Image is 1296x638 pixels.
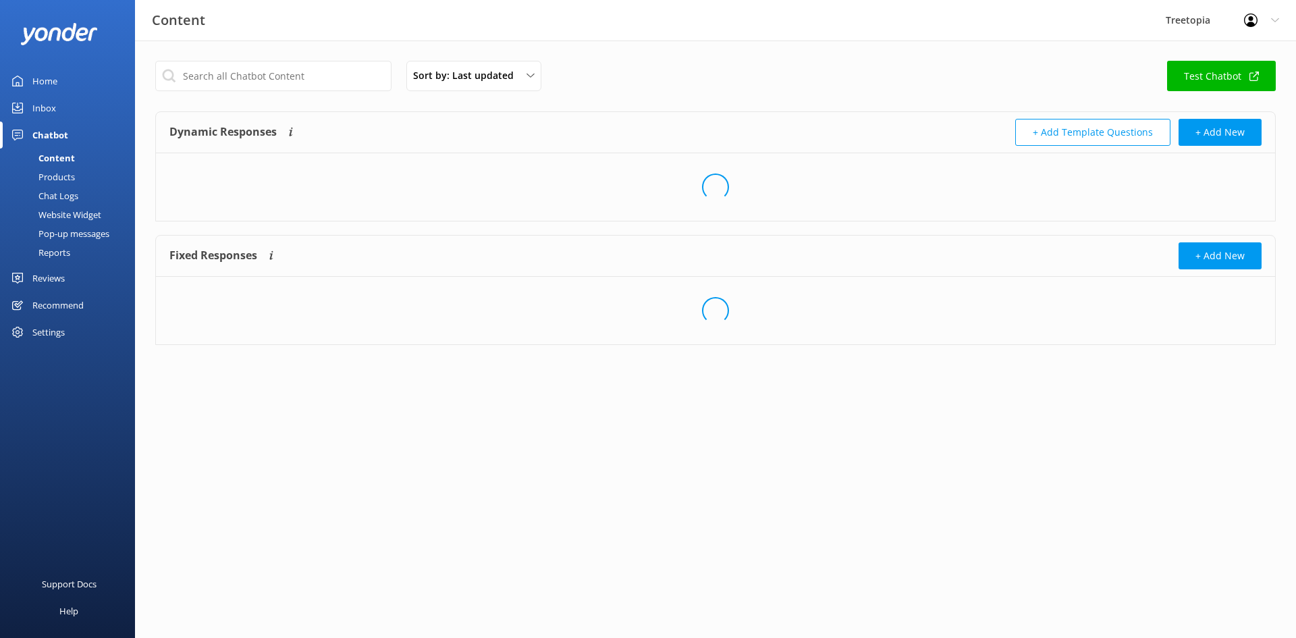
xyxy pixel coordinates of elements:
[32,292,84,319] div: Recommend
[152,9,205,31] h3: Content
[1179,242,1262,269] button: + Add New
[8,205,101,224] div: Website Widget
[32,122,68,149] div: Chatbot
[1015,119,1170,146] button: + Add Template Questions
[8,205,135,224] a: Website Widget
[8,167,135,186] a: Products
[8,167,75,186] div: Products
[169,242,257,269] h4: Fixed Responses
[20,23,98,45] img: yonder-white-logo.png
[59,597,78,624] div: Help
[8,149,75,167] div: Content
[8,149,135,167] a: Content
[8,186,135,205] a: Chat Logs
[32,68,57,95] div: Home
[1179,119,1262,146] button: + Add New
[42,570,97,597] div: Support Docs
[413,68,522,83] span: Sort by: Last updated
[8,186,78,205] div: Chat Logs
[8,224,109,243] div: Pop-up messages
[32,265,65,292] div: Reviews
[8,243,70,262] div: Reports
[8,224,135,243] a: Pop-up messages
[8,243,135,262] a: Reports
[155,61,391,91] input: Search all Chatbot Content
[1167,61,1276,91] a: Test Chatbot
[169,119,277,146] h4: Dynamic Responses
[32,95,56,122] div: Inbox
[32,319,65,346] div: Settings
